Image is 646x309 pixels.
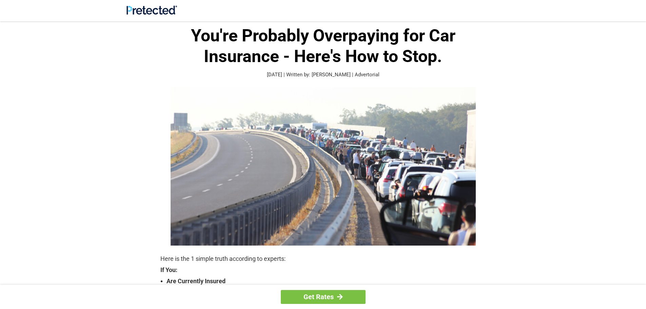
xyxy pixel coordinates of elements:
strong: Are Currently Insured [167,276,486,286]
p: [DATE] | Written by: [PERSON_NAME] | Advertorial [160,71,486,79]
a: Get Rates [281,290,366,304]
a: Site Logo [126,9,177,16]
h1: You're Probably Overpaying for Car Insurance - Here's How to Stop. [160,25,486,67]
strong: If You: [160,267,486,273]
p: Here is the 1 simple truth according to experts: [160,254,486,264]
img: Site Logo [126,5,177,15]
